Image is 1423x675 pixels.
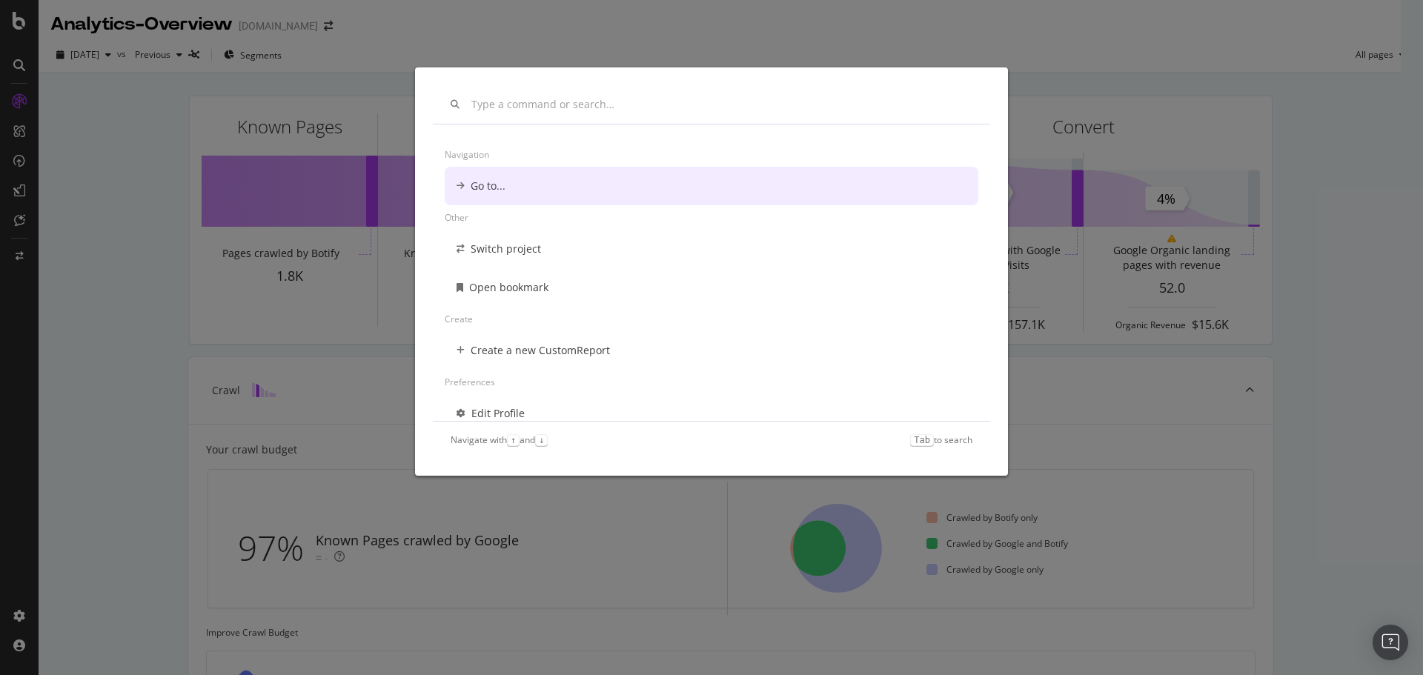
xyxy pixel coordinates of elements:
div: Other [445,205,978,230]
div: Edit Profile [471,406,525,421]
div: Navigation [445,142,978,167]
div: Open bookmark [469,280,548,295]
div: modal [415,67,1008,476]
div: Open Intercom Messenger [1373,625,1408,660]
div: Create [445,307,978,331]
div: Go to... [471,179,505,193]
div: to search [910,433,972,446]
div: Switch project [471,242,541,256]
kbd: Tab [910,434,934,446]
kbd: ↑ [507,434,520,446]
div: Preferences [445,370,978,394]
input: Type a command or search… [471,99,972,111]
div: Navigate with and [451,433,548,446]
kbd: ↓ [535,434,548,446]
div: Create a new CustomReport [471,343,610,358]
